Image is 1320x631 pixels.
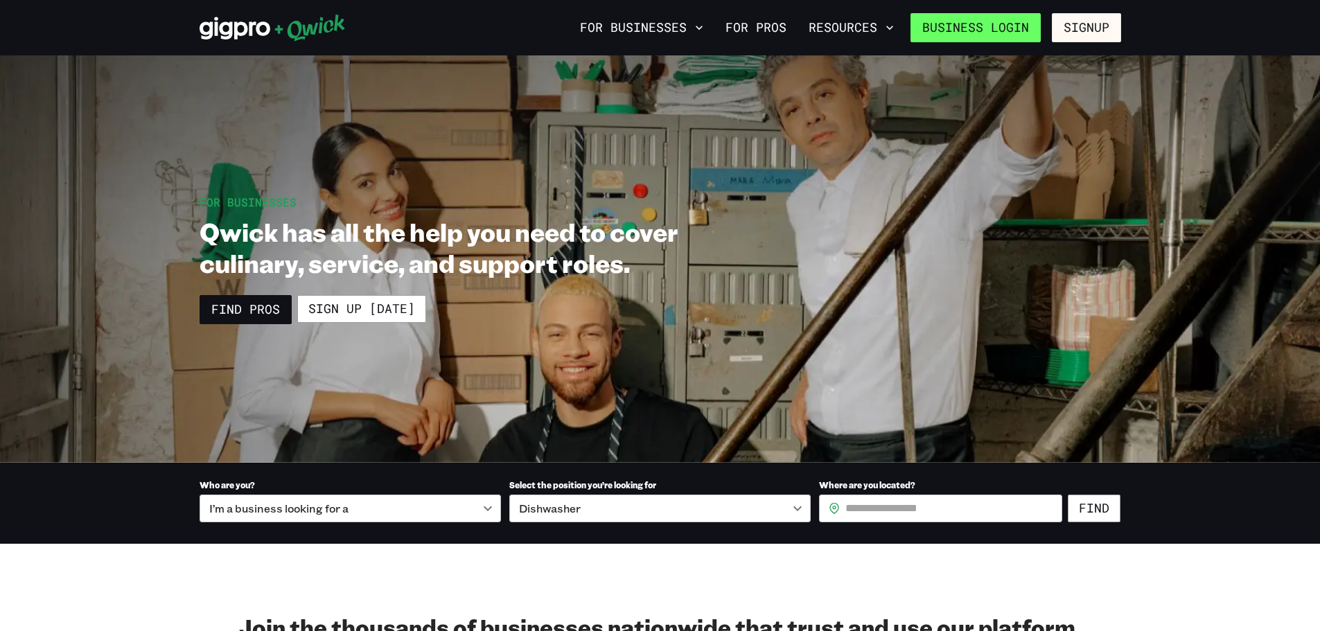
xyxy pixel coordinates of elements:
button: Find [1068,495,1120,522]
a: For Pros [720,16,792,39]
span: For Businesses [200,195,297,209]
div: Dishwasher [509,495,811,522]
button: For Businesses [574,16,709,39]
span: Who are you? [200,479,255,490]
a: Business Login [910,13,1041,42]
a: Find Pros [200,295,292,324]
span: Where are you located? [819,479,915,490]
button: Resources [803,16,899,39]
div: I’m a business looking for a [200,495,501,522]
span: Select the position you’re looking for [509,479,656,490]
button: Signup [1052,13,1121,42]
h1: Qwick has all the help you need to cover culinary, service, and support roles. [200,216,753,278]
a: Sign up [DATE] [297,295,426,323]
